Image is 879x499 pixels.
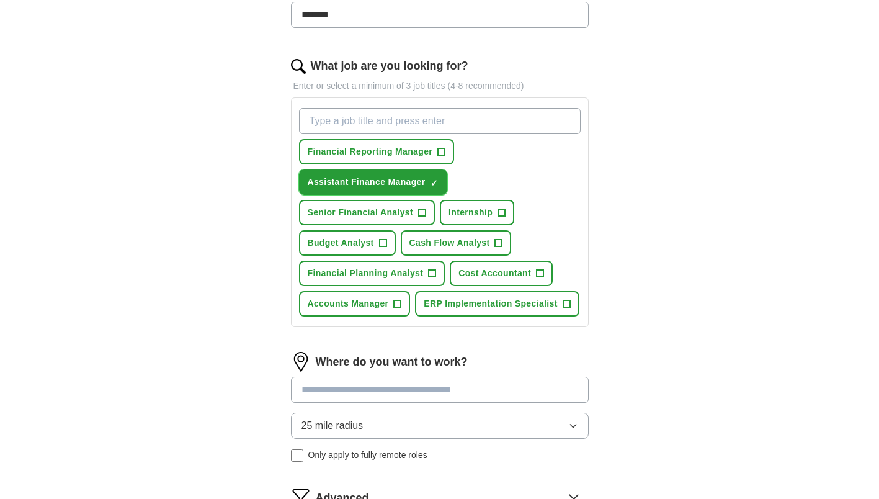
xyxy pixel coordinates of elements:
button: Cost Accountant [450,261,553,286]
button: Internship [440,200,514,225]
label: Where do you want to work? [316,354,468,371]
input: Only apply to fully remote roles [291,449,303,462]
button: Financial Reporting Manager [299,139,455,164]
button: Senior Financial Analyst [299,200,435,225]
span: Only apply to fully remote roles [308,449,427,462]
span: Budget Analyst [308,236,374,249]
span: ✓ [431,178,438,188]
img: search.png [291,59,306,74]
span: Financial Reporting Manager [308,145,433,158]
span: ERP Implementation Specialist [424,297,557,310]
span: Cash Flow Analyst [409,236,490,249]
p: Enter or select a minimum of 3 job titles (4-8 recommended) [291,79,589,92]
button: Accounts Manager [299,291,411,317]
button: Assistant Finance Manager✓ [299,169,447,195]
button: ERP Implementation Specialist [415,291,579,317]
span: Internship [448,206,493,219]
button: Financial Planning Analyst [299,261,445,286]
span: Assistant Finance Manager [308,176,426,189]
button: Cash Flow Analyst [401,230,512,256]
span: Senior Financial Analyst [308,206,413,219]
input: Type a job title and press enter [299,108,581,134]
img: location.png [291,352,311,372]
span: Financial Planning Analyst [308,267,424,280]
span: 25 mile radius [301,418,364,433]
span: Cost Accountant [458,267,531,280]
button: 25 mile radius [291,413,589,439]
span: Accounts Manager [308,297,389,310]
label: What job are you looking for? [311,58,468,74]
button: Budget Analyst [299,230,396,256]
